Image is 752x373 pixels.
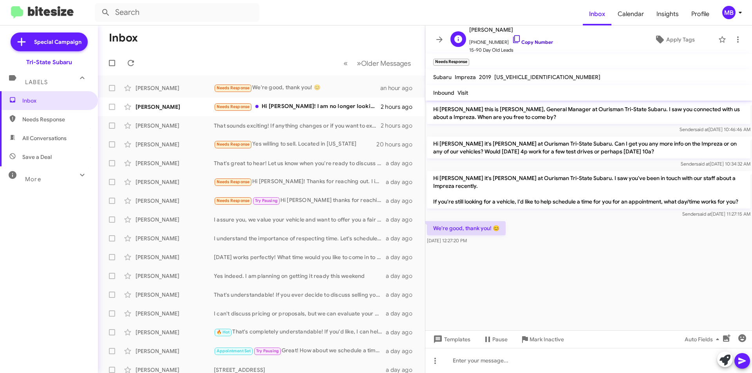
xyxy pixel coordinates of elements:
span: « [343,58,348,68]
div: That sounds exciting! If anything changes or if you want to explore options, feel free to reach o... [214,122,381,130]
div: Great! How about we schedule a time next week to discuss the sale of your Focus St? Let me know w... [214,346,386,355]
button: Pause [477,332,514,346]
div: Yes indeed. I am planning on getting it ready this weekend [214,272,386,280]
span: Needs Response [217,198,250,203]
small: Needs Response [433,59,469,66]
div: a day ago [386,197,419,205]
button: Templates [425,332,477,346]
div: [PERSON_NAME] [136,272,214,280]
div: a day ago [386,291,419,299]
div: [PERSON_NAME] [136,234,214,242]
span: Apply Tags [666,32,695,47]
div: 2 hours ago [381,122,419,130]
span: Sender [DATE] 10:46:46 AM [680,126,750,132]
div: That's understandable! If you ever decide to discuss selling your vehicle, we're here to help. Do... [214,291,386,299]
div: 2 hours ago [381,103,419,111]
input: Search [95,3,259,22]
div: [PERSON_NAME] [136,141,214,148]
span: Special Campaign [34,38,81,46]
h1: Inbox [109,32,138,44]
div: That's great to hear! Let us know when you're ready to discuss your options further. We’d love to... [214,159,386,167]
p: Hi [PERSON_NAME] this is [PERSON_NAME], General Manager at Ourisman Tri-State Subaru. I saw you c... [427,102,750,124]
a: Calendar [611,3,650,25]
div: MB [722,6,736,19]
div: [PERSON_NAME] [136,103,214,111]
div: [DATE] works perfectly! What time would you like to come in to discuss selling your Telluride? [214,253,386,261]
span: Pause [492,332,508,346]
span: 🔥 Hot [217,330,230,335]
div: an hour ago [380,84,419,92]
span: Sender [DATE] 10:34:32 AM [681,161,750,167]
div: a day ago [386,328,419,336]
span: Auto Fields [685,332,722,346]
div: Yes willing to sell. Located in [US_STATE] [214,140,376,149]
button: MB [716,6,743,19]
span: Try Pausing [256,348,279,353]
div: Hi [PERSON_NAME]! I am no longer looking for a vehicle. Thank you! [214,102,381,111]
div: [PERSON_NAME] [136,291,214,299]
span: Appointment Set [217,348,251,353]
div: [PERSON_NAME] [136,122,214,130]
span: » [357,58,361,68]
div: a day ago [386,253,419,261]
div: Hi [PERSON_NAME]! Thanks for reaching out. I incorrectly entered the address of the vehicle and i... [214,177,386,186]
div: a day ago [386,234,419,242]
nav: Page navigation example [339,55,416,71]
div: [PERSON_NAME] [136,216,214,223]
span: Save a Deal [22,153,52,161]
div: Tri-State Subaru [26,58,72,66]
a: Inbox [583,3,611,25]
a: Profile [685,3,716,25]
span: Needs Response [217,104,250,109]
span: said at [696,161,710,167]
p: Hi [PERSON_NAME] it's [PERSON_NAME] at Ourisman Tri-State Subaru. Can I get you any more info on ... [427,137,750,159]
span: said at [698,211,711,217]
div: [PERSON_NAME] [136,159,214,167]
button: Mark Inactive [514,332,570,346]
span: [DATE] 12:27:20 PM [427,238,467,243]
div: That's completely understandable! If you'd like, I can help you with more information to make you... [214,328,386,337]
div: [PERSON_NAME] [136,328,214,336]
div: [PERSON_NAME] [136,178,214,186]
span: said at [695,126,709,132]
span: All Conversations [22,134,67,142]
div: a day ago [386,310,419,317]
div: Hi [PERSON_NAME] thanks for reaching out. Let's chat late next week. I'm out of town now but will... [214,196,386,205]
div: a day ago [386,159,419,167]
span: More [25,176,41,183]
div: [PERSON_NAME] [136,197,214,205]
div: a day ago [386,216,419,223]
span: Inbound [433,89,454,96]
span: Needs Response [217,85,250,90]
span: Try Pausing [255,198,278,203]
span: [PERSON_NAME] [469,25,553,34]
span: Templates [432,332,470,346]
div: We're good, thank you! 😊 [214,83,380,92]
div: [PERSON_NAME] [136,253,214,261]
span: Inbox [22,97,89,105]
div: I can't discuss pricing or proposals, but we can evaluate your Wrangler Unlimited in person. Woul... [214,310,386,317]
div: I assure you, we value your vehicle and want to offer you a fair assessment. Let’s set up an appo... [214,216,386,223]
span: Subaru [433,74,452,81]
span: Mark Inactive [530,332,564,346]
span: Older Messages [361,59,411,68]
span: Visit [457,89,468,96]
a: Special Campaign [11,32,88,51]
button: Previous [339,55,352,71]
button: Auto Fields [678,332,728,346]
button: Apply Tags [634,32,714,47]
div: a day ago [386,347,419,355]
div: [PERSON_NAME] [136,310,214,317]
span: Labels [25,79,48,86]
span: Impreza [455,74,476,81]
span: Needs Response [217,142,250,147]
div: [PERSON_NAME] [136,84,214,92]
span: [US_VEHICLE_IDENTIFICATION_NUMBER] [494,74,600,81]
span: Sender [DATE] 11:27:15 AM [682,211,750,217]
a: Insights [650,3,685,25]
button: Next [352,55,416,71]
span: Needs Response [217,179,250,184]
span: 15-90 Day Old Leads [469,46,553,54]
